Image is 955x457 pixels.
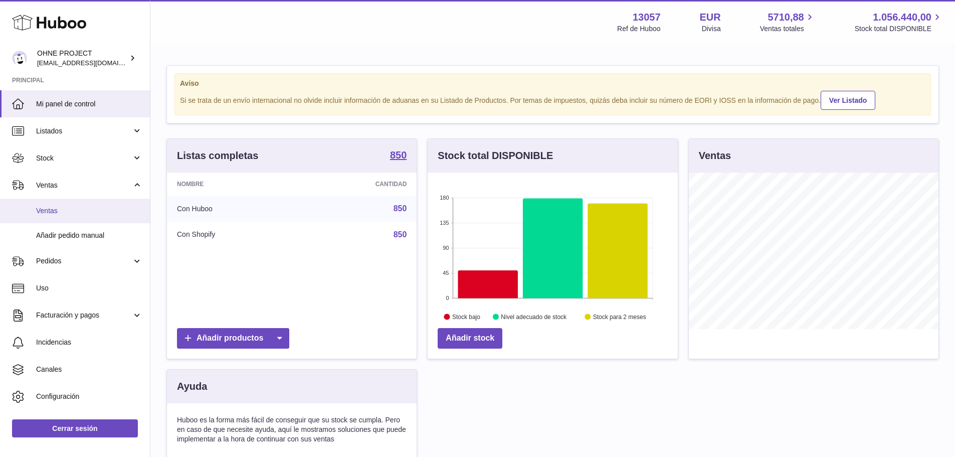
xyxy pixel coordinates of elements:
[394,204,407,213] a: 850
[177,149,258,163] h3: Listas completas
[167,196,300,222] td: Con Huboo
[36,256,132,266] span: Pedidos
[440,195,449,201] text: 180
[438,328,502,349] a: Añadir stock
[873,11,931,24] span: 1.056.440,00
[440,220,449,226] text: 135
[36,231,142,240] span: Añadir pedido manual
[177,415,407,444] p: Huboo es la forma más fácil de conseguir que su stock se cumpla. Pero en caso de que necesite ayu...
[167,222,300,248] td: Con Shopify
[617,24,660,34] div: Ref de Huboo
[37,59,147,67] span: [EMAIL_ADDRESS][DOMAIN_NAME]
[177,328,289,349] a: Añadir productos
[390,150,407,160] strong: 850
[36,311,132,320] span: Facturación y pagos
[593,314,646,321] text: Stock para 2 meses
[633,11,661,24] strong: 13057
[180,79,925,88] strong: Aviso
[167,173,300,196] th: Nombre
[36,154,132,163] span: Stock
[36,126,132,136] span: Listados
[700,11,721,24] strong: EUR
[36,338,142,347] span: Incidencias
[36,99,142,109] span: Mi panel de control
[36,392,142,401] span: Configuración
[702,24,721,34] div: Divisa
[390,150,407,162] a: 850
[37,49,127,68] div: OHNE PROJECT
[36,365,142,374] span: Canales
[446,295,449,301] text: 0
[821,91,875,110] a: Ver Listado
[452,314,480,321] text: Stock bajo
[768,11,804,24] span: 5710,88
[760,11,816,34] a: 5710,88 Ventas totales
[855,24,943,34] span: Stock total DISPONIBLE
[36,206,142,216] span: Ventas
[438,149,553,163] h3: Stock total DISPONIBLE
[36,181,132,190] span: Ventas
[12,419,138,437] a: Cerrar sesión
[12,51,27,66] img: internalAdmin-13057@internal.huboo.com
[180,89,925,110] div: Si se trata de un envío internacional no olvide incluir información de aduanas en su Listado de P...
[855,11,943,34] a: 1.056.440,00 Stock total DISPONIBLE
[443,245,449,251] text: 90
[501,314,567,321] text: Nivel adecuado de stock
[300,173,417,196] th: Cantidad
[36,283,142,293] span: Uso
[394,230,407,239] a: 850
[699,149,731,163] h3: Ventas
[177,380,207,393] h3: Ayuda
[443,270,449,276] text: 45
[760,24,816,34] span: Ventas totales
